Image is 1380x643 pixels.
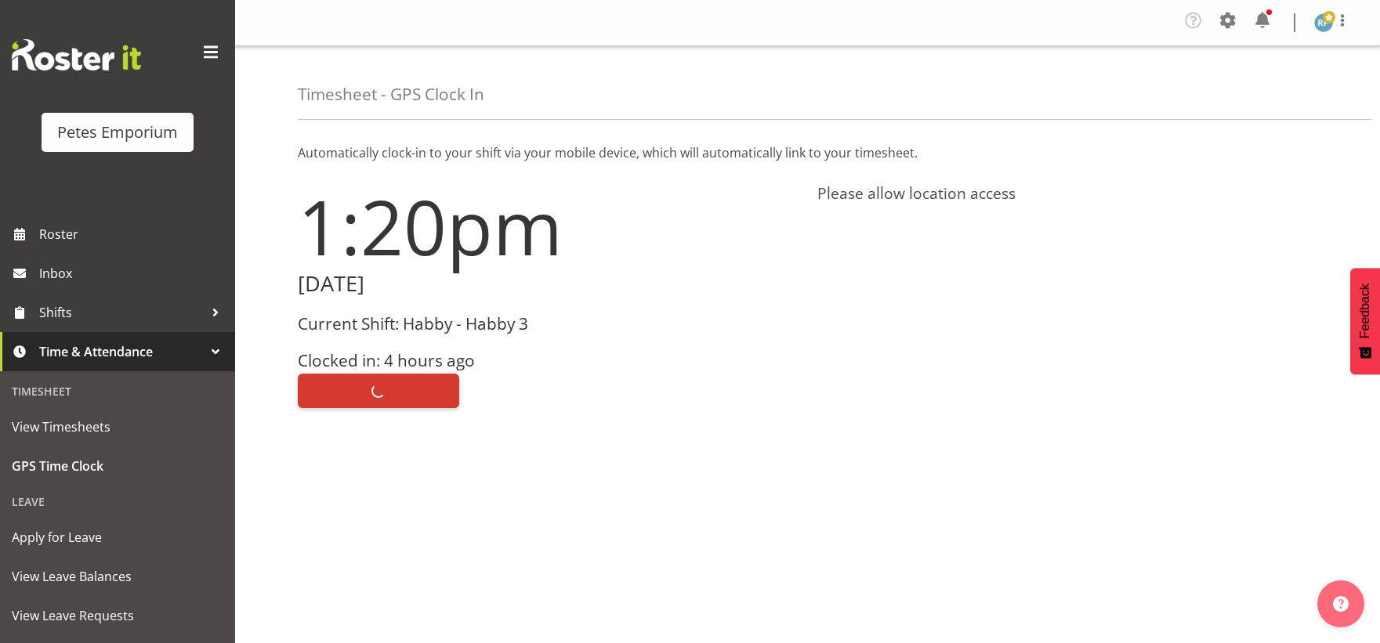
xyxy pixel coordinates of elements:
a: GPS Time Clock [4,446,231,486]
a: View Timesheets [4,407,231,446]
h1: 1:20pm [298,184,799,269]
a: View Leave Balances [4,557,231,596]
img: reina-puketapu721.jpg [1314,13,1333,32]
span: Feedback [1358,284,1372,338]
span: Inbox [39,262,227,285]
span: Apply for Leave [12,526,223,549]
span: GPS Time Clock [12,454,223,478]
h2: [DATE] [298,272,799,296]
h3: Clocked in: 4 hours ago [298,352,799,370]
p: Automatically clock-in to your shift via your mobile device, which will automatically link to you... [298,143,1317,162]
a: View Leave Requests [4,596,231,635]
div: Timesheet [4,375,231,407]
img: Rosterit website logo [12,39,141,70]
button: Feedback - Show survey [1350,268,1380,374]
img: help-xxl-2.png [1333,596,1349,612]
span: Roster [39,222,227,246]
span: Shifts [39,301,204,324]
span: View Leave Balances [12,565,223,588]
a: Apply for Leave [4,518,231,557]
div: Leave [4,486,231,518]
h3: Current Shift: Habby - Habby 3 [298,315,799,333]
span: Time & Attendance [39,340,204,363]
div: Petes Emporium [57,121,178,144]
h4: Please allow location access [817,184,1318,203]
h4: Timesheet - GPS Clock In [298,85,484,103]
span: View Timesheets [12,415,223,439]
span: View Leave Requests [12,604,223,627]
